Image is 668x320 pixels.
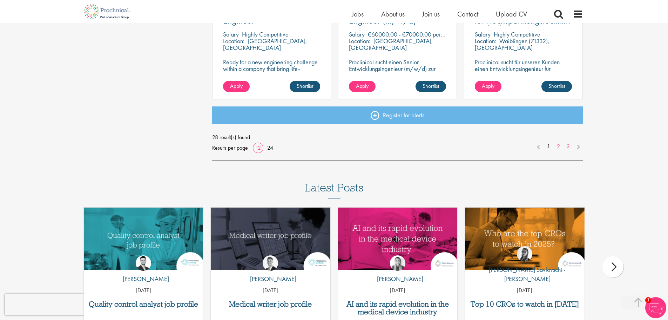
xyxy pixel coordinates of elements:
p: [DATE] [211,287,330,295]
span: Salary [223,30,239,38]
p: €60000.00 - €70000.00 per annum [368,30,458,38]
a: Register for alerts [212,106,583,124]
span: Apply [482,82,494,90]
a: Shortlist [290,81,320,92]
a: Shortlist [541,81,572,92]
p: [PERSON_NAME] Savlovschi - [PERSON_NAME] [465,265,585,283]
a: 1 [544,143,554,151]
span: Location: [475,37,496,45]
a: Hannah Burke [PERSON_NAME] [372,255,423,287]
p: [PERSON_NAME] [372,274,423,283]
a: Jobs [352,9,364,19]
a: Entwicklungsingenieur*in für Hochspannungstechnik (m/w/d) [475,7,572,25]
h3: Latest Posts [305,182,364,198]
a: Theodora Savlovschi - Wicks [PERSON_NAME] Savlovschi - [PERSON_NAME] [465,246,585,287]
a: Top 10 CROs to watch in [DATE] [468,300,581,308]
a: Qualification & Validation Engineer [223,7,320,25]
a: Apply [349,81,376,92]
a: Quality control analyst job profile [87,300,200,308]
p: [DATE] [465,287,585,295]
a: Apply [475,81,501,92]
a: Joshua Godden [PERSON_NAME] [117,255,169,287]
a: AI and its rapid evolution in the medical device industry [342,300,454,316]
p: Highly Competitive [494,30,540,38]
img: AI and Its Impact on the Medical Device Industry | Proclinical [338,208,458,270]
span: Location: [223,37,244,45]
span: 1 [645,297,651,303]
a: 12 [253,144,263,151]
img: Joshua Godden [136,255,151,271]
a: Join us [422,9,440,19]
img: Hannah Burke [390,255,405,271]
iframe: reCAPTCHA [5,294,95,315]
a: 24 [265,144,276,151]
a: Upload CV [496,9,527,19]
img: Chatbot [645,297,666,318]
img: George Watson [263,255,278,271]
p: Waiblingen (71332), [GEOGRAPHIC_DATA] [475,37,549,52]
p: Proclinical sucht für unseren Kunden einen Entwicklungsingenieur für Hochspannungstechnik (m/w/d). [475,59,572,79]
a: 3 [563,143,573,151]
span: 28 result(s) found [212,132,583,143]
a: Apply [223,81,250,92]
span: Salary [475,30,491,38]
a: About us [381,9,405,19]
a: George Watson [PERSON_NAME] [245,255,296,287]
img: Theodora Savlovschi - Wicks [517,246,532,262]
p: [DATE] [84,287,203,295]
a: Medical writer job profile [214,300,327,308]
span: Results per page [212,143,248,153]
div: next [602,256,623,277]
a: Link to a post [338,208,458,270]
a: 2 [553,143,564,151]
a: Senior Development Engineer (m/w/d) [349,7,446,25]
p: Proclinical sucht einen Senior Entwicklungsingenieur (m/w/d) zur Festanstellung bei unserem Kunden. [349,59,446,79]
p: [GEOGRAPHIC_DATA], [GEOGRAPHIC_DATA] [349,37,433,52]
img: Medical writer job profile [211,208,330,270]
p: Highly Competitive [242,30,289,38]
span: Location: [349,37,370,45]
img: quality control analyst job profile [84,208,203,270]
p: [PERSON_NAME] [117,274,169,283]
span: Apply [230,82,243,90]
p: [DATE] [338,287,458,295]
p: [PERSON_NAME] [245,274,296,283]
a: Shortlist [416,81,446,92]
span: Salary [349,30,365,38]
p: Ready for a new engineering challenge within a company that bring life-changing treatments to the... [223,59,320,99]
p: [GEOGRAPHIC_DATA], [GEOGRAPHIC_DATA] [223,37,307,52]
a: Link to a post [84,208,203,270]
a: Contact [457,9,478,19]
a: Link to a post [211,208,330,270]
img: Top 10 CROs 2025 | Proclinical [465,208,585,270]
a: Link to a post [465,208,585,270]
span: Apply [356,82,369,90]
